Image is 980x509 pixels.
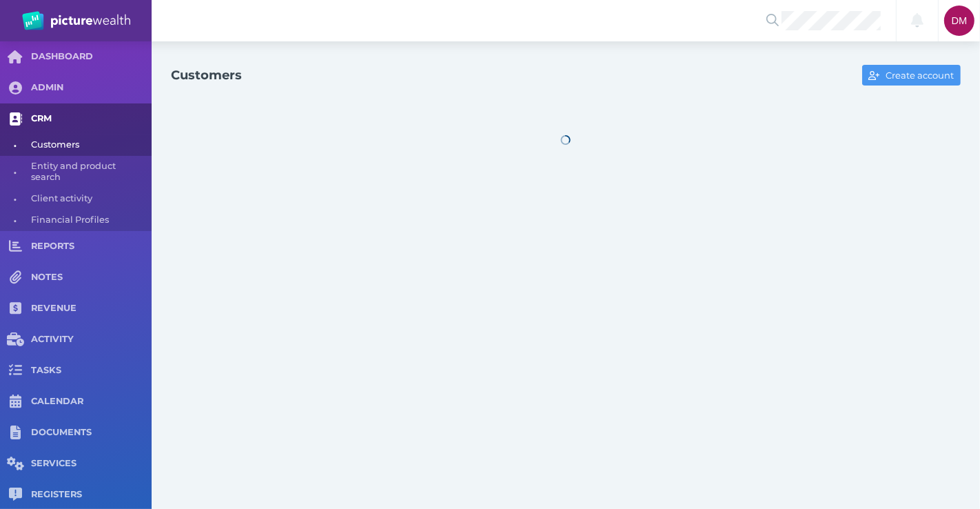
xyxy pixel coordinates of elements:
[31,210,147,231] span: Financial Profiles
[31,241,152,252] span: REPORTS
[31,396,152,408] span: CALENDAR
[952,15,968,26] span: DM
[31,188,147,210] span: Client activity
[31,303,152,315] span: REVENUE
[31,51,152,63] span: DASHBOARD
[883,70,960,81] span: Create account
[31,272,152,283] span: NOTES
[22,11,130,30] img: PW
[31,427,152,439] span: DOCUMENTS
[944,6,974,36] div: Dee Molloy
[31,113,152,125] span: CRM
[171,68,242,83] h1: Customers
[862,65,961,86] button: Create account
[31,156,147,188] span: Entity and product search
[31,334,152,346] span: ACTIVITY
[31,458,152,470] span: SERVICES
[31,489,152,501] span: REGISTERS
[31,134,147,156] span: Customers
[31,365,152,377] span: TASKS
[31,82,152,94] span: ADMIN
